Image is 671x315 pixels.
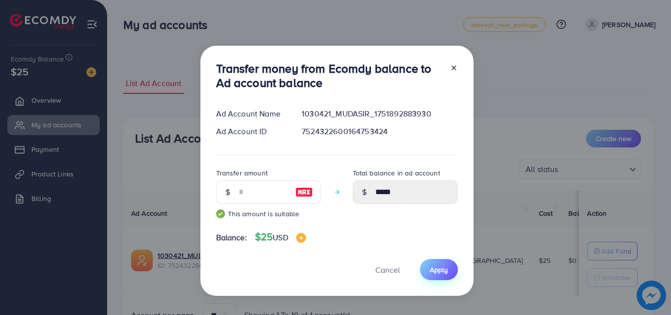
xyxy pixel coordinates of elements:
label: Transfer amount [216,168,268,178]
label: Total balance in ad account [353,168,440,178]
button: Cancel [363,259,412,280]
img: image [296,233,306,243]
span: Apply [430,265,448,275]
div: Ad Account Name [208,108,294,119]
img: image [295,186,313,198]
small: This amount is suitable [216,209,321,219]
div: Ad Account ID [208,126,294,137]
img: guide [216,209,225,218]
h3: Transfer money from Ecomdy balance to Ad account balance [216,61,442,90]
h4: $25 [255,231,306,243]
button: Apply [420,259,458,280]
span: USD [273,232,288,243]
div: 7524322600164753424 [294,126,465,137]
span: Balance: [216,232,247,243]
span: Cancel [375,264,400,275]
div: 1030421_MUDASIR_1751892883930 [294,108,465,119]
